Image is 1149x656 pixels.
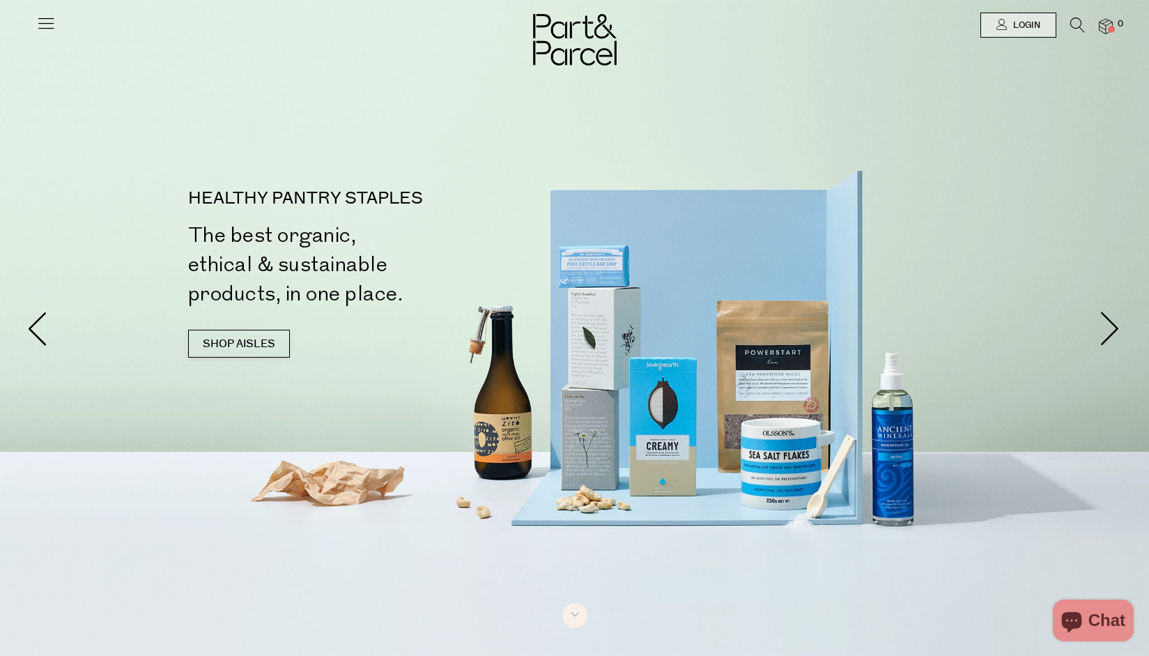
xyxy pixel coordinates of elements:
h2: The best organic, ethical & sustainable products, in one place. [188,221,580,309]
img: Part&Parcel [533,14,617,66]
span: 0 [1114,18,1127,31]
inbox-online-store-chat: Shopify online store chat [1049,600,1138,645]
p: HEALTHY PANTRY STAPLES [188,190,580,207]
a: 0 [1099,19,1113,33]
span: Login [1010,20,1040,31]
a: Login [980,13,1056,38]
a: SHOP AISLES [188,330,290,358]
